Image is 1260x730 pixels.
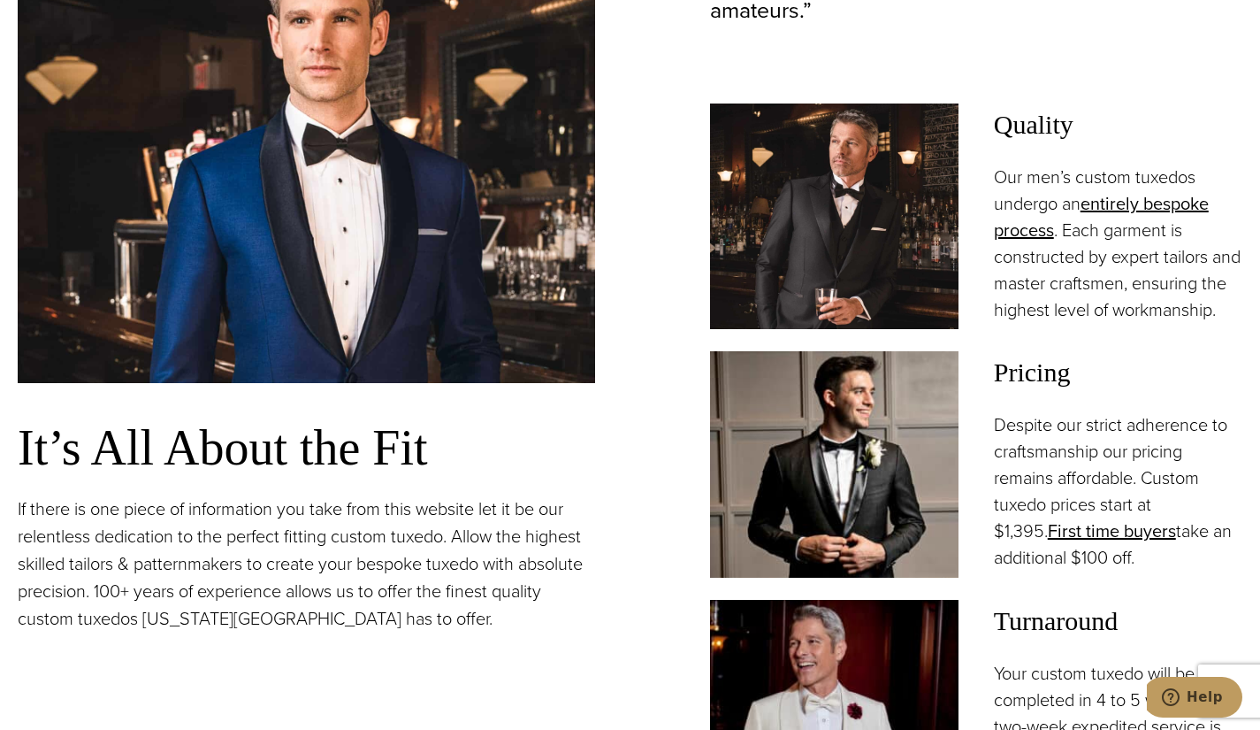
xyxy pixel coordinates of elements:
iframe: Opens a widget where you can chat to one of our agents [1147,677,1242,721]
span: Quality [994,104,1242,146]
p: If there is one piece of information you take from this website let it be our relentless dedicati... [18,496,595,633]
img: Model at bar in vested custom wedding tuxedo in black with white shirt and black bowtie. Fabric b... [710,104,958,329]
a: First time buyers [1048,518,1176,544]
span: Turnaround [994,600,1242,642]
img: Client in classic black shawl collar black custom tuxedo. [710,351,958,578]
span: Pricing [994,351,1242,394]
p: Despite our strict adherence to craftsmanship our pricing remains affordable. Custom tuxedo price... [994,411,1242,571]
h3: It’s All About the Fit [18,419,595,478]
p: Our men’s custom tuxedos undergo an . Each garment is constructed by expert tailors and master cr... [994,164,1242,323]
a: entirely bespoke process [994,190,1209,243]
